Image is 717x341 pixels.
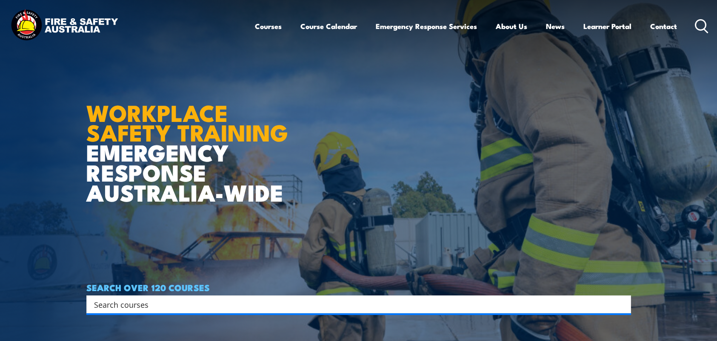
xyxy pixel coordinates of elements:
[96,298,614,310] form: Search form
[300,15,357,38] a: Course Calendar
[86,81,294,202] h1: EMERGENCY RESPONSE AUSTRALIA-WIDE
[650,15,677,38] a: Contact
[94,298,612,311] input: Search input
[255,15,282,38] a: Courses
[583,15,631,38] a: Learner Portal
[376,15,477,38] a: Emergency Response Services
[86,94,288,150] strong: WORKPLACE SAFETY TRAINING
[546,15,565,38] a: News
[616,298,628,310] button: Search magnifier button
[496,15,527,38] a: About Us
[86,283,631,292] h4: SEARCH OVER 120 COURSES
